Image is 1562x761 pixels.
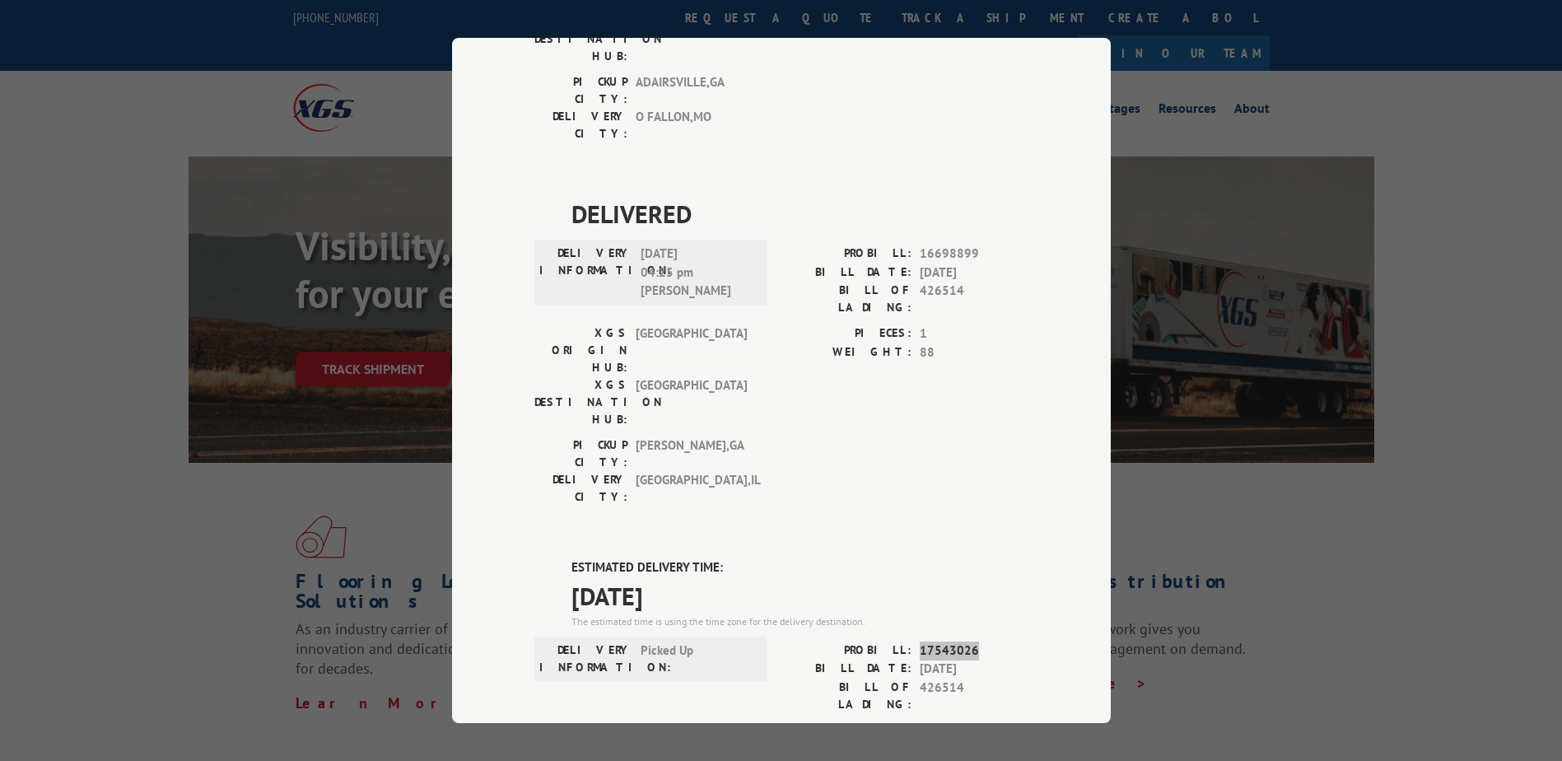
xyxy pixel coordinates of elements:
label: BILL OF LADING: [781,282,912,316]
span: 17543026 [920,642,1028,661]
label: XGS DESTINATION HUB: [534,13,627,65]
label: DELIVERY INFORMATION: [539,642,632,676]
label: WEIGHT: [781,343,912,362]
span: 88 [920,343,1028,362]
span: [PERSON_NAME] , GA [636,437,747,471]
label: ESTIMATED DELIVERY TIME: [571,558,1028,577]
label: XGS ORIGIN HUB: [534,324,627,376]
label: PROBILL: [781,245,912,264]
span: [DATE] [920,264,1028,282]
label: PROBILL: [781,642,912,661]
div: The estimated time is using the time zone for the delivery destination. [571,614,1028,629]
label: DELIVERY CITY: [534,471,627,506]
label: PIECES: [781,324,912,343]
label: BILL DATE: [781,264,912,282]
span: [GEOGRAPHIC_DATA] [636,376,747,428]
span: [DATE] 04:25 pm [PERSON_NAME] [641,245,752,301]
span: 1 [920,324,1028,343]
label: BILL DATE: [781,660,912,679]
label: PIECES: [781,721,912,740]
span: ADAIRSVILLE , GA [636,73,747,108]
label: DELIVERY CITY: [534,108,627,142]
span: 1 [920,721,1028,740]
label: PICKUP CITY: [534,437,627,471]
span: [GEOGRAPHIC_DATA] [636,324,747,376]
label: XGS DESTINATION HUB: [534,376,627,428]
span: [GEOGRAPHIC_DATA] , IL [636,471,747,506]
span: Picked Up [641,642,752,676]
label: PICKUP CITY: [534,73,627,108]
span: 16698899 [920,245,1028,264]
span: [DATE] [571,577,1028,614]
span: DELIVERED [571,195,1028,232]
span: O FALLON , MO [636,108,747,142]
label: DELIVERY INFORMATION: [539,245,632,301]
span: [DATE] [920,660,1028,679]
span: 426514 [920,282,1028,316]
label: BILL OF LADING: [781,679,912,713]
span: SAINT LOUIS [636,13,747,65]
span: 426514 [920,679,1028,713]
